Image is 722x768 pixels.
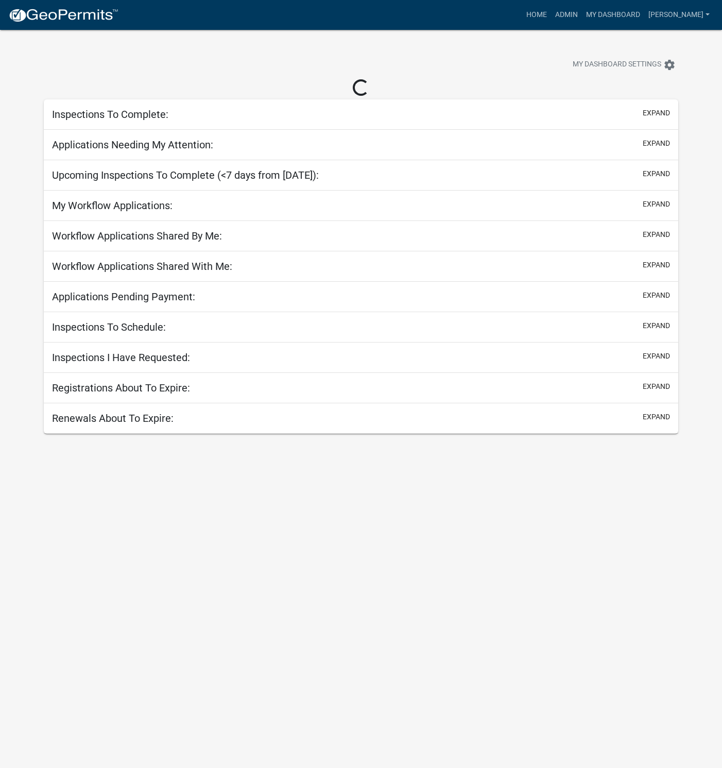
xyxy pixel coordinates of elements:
[52,291,195,303] h5: Applications Pending Payment:
[52,321,166,333] h5: Inspections To Schedule:
[643,290,670,301] button: expand
[643,229,670,240] button: expand
[52,351,190,364] h5: Inspections I Have Requested:
[52,139,213,151] h5: Applications Needing My Attention:
[582,5,644,25] a: My Dashboard
[643,199,670,210] button: expand
[643,351,670,362] button: expand
[52,260,232,272] h5: Workflow Applications Shared With Me:
[643,260,670,270] button: expand
[644,5,714,25] a: [PERSON_NAME]
[52,412,174,424] h5: Renewals About To Expire:
[643,168,670,179] button: expand
[52,382,190,394] h5: Registrations About To Expire:
[52,199,173,212] h5: My Workflow Applications:
[573,59,661,71] span: My Dashboard Settings
[663,59,676,71] i: settings
[564,55,684,75] button: My Dashboard Settingssettings
[643,138,670,149] button: expand
[643,320,670,331] button: expand
[52,230,222,242] h5: Workflow Applications Shared By Me:
[643,108,670,118] button: expand
[643,381,670,392] button: expand
[643,412,670,422] button: expand
[52,169,319,181] h5: Upcoming Inspections To Complete (<7 days from [DATE]):
[522,5,551,25] a: Home
[551,5,582,25] a: Admin
[52,108,168,121] h5: Inspections To Complete:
